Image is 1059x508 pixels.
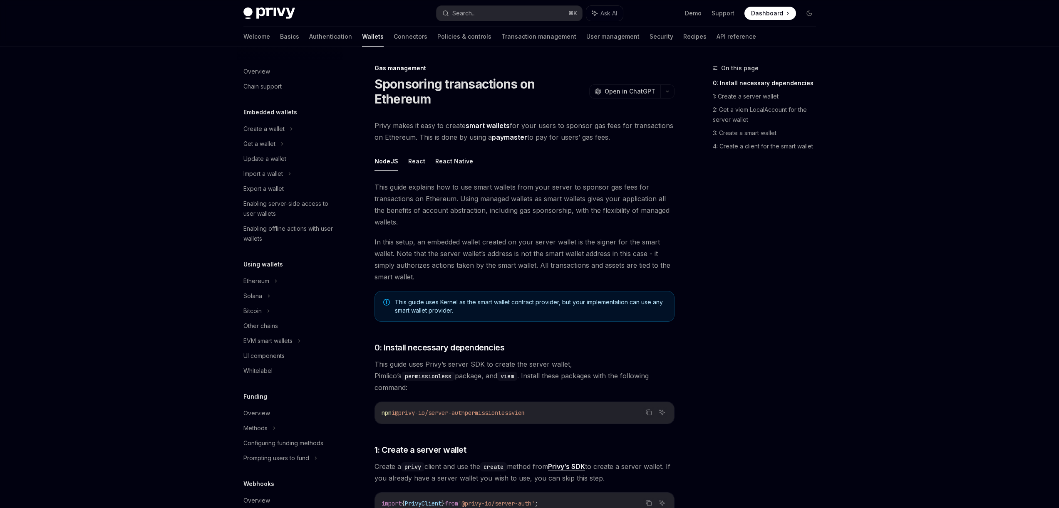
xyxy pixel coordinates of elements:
[243,124,285,134] div: Create a wallet
[452,8,476,18] div: Search...
[374,461,675,484] span: Create a client and use the method from to create a server wallet. If you already have a server w...
[721,63,759,73] span: On this page
[362,27,384,47] a: Wallets
[243,321,278,331] div: Other chains
[501,27,576,47] a: Transaction management
[374,444,466,456] span: 1: Create a server wallet
[436,6,582,21] button: Search...⌘K
[243,496,270,506] div: Overview
[685,9,702,17] a: Demo
[243,423,268,433] div: Methods
[374,358,675,393] span: This guide uses Privy’s server SDK to create the server wallet, Pimlico’s package, and . Install ...
[392,409,395,417] span: i
[243,27,270,47] a: Welcome
[744,7,796,20] a: Dashboard
[683,27,707,47] a: Recipes
[480,462,507,471] code: create
[395,409,465,417] span: @privy-io/server-auth
[237,348,343,363] a: UI components
[465,409,511,417] span: permissionless
[243,336,293,346] div: EVM smart wallets
[243,224,338,244] div: Enabling offline actions with user wallets
[243,453,309,463] div: Prompting users to fund
[466,121,510,130] strong: smart wallets
[435,151,473,171] button: React Native
[497,372,517,381] code: viem
[717,27,756,47] a: API reference
[237,436,343,451] a: Configuring funding methods
[374,236,675,283] span: In this setup, an embedded wallet created on your server wallet is the signer for the smart walle...
[492,133,527,142] a: paymaster
[237,181,343,196] a: Export a wallet
[237,363,343,378] a: Whitelabel
[713,103,823,126] a: 2: Get a viem LocalAccount for the server wallet
[586,27,640,47] a: User management
[243,438,323,448] div: Configuring funding methods
[568,10,577,17] span: ⌘ K
[237,221,343,246] a: Enabling offline actions with user wallets
[382,500,402,507] span: import
[751,9,783,17] span: Dashboard
[395,298,666,315] span: This guide uses Kernel as the smart wallet contract provider, but your implementation can use any...
[243,306,262,316] div: Bitcoin
[374,64,675,72] div: Gas management
[243,154,286,164] div: Update a wallet
[803,7,816,20] button: Toggle dark mode
[243,107,297,117] h5: Embedded wallets
[405,500,441,507] span: PrivyClient
[237,196,343,221] a: Enabling server-side access to user wallets
[237,318,343,333] a: Other chains
[383,299,390,306] svg: Note
[243,7,295,19] img: dark logo
[713,140,823,153] a: 4: Create a client for the smart wallet
[605,87,655,96] span: Open in ChatGPT
[243,67,270,76] div: Overview
[713,90,823,103] a: 1: Create a server wallet
[458,500,535,507] span: '@privy-io/server-auth'
[374,120,675,143] span: Privy makes it easy to create for your users to sponsor gas fees for transactions on Ethereum. Th...
[713,76,823,90] a: 0: Install necessary dependencies
[374,151,398,171] button: NodeJS
[237,406,343,421] a: Overview
[309,27,352,47] a: Authentication
[237,79,343,94] a: Chain support
[243,479,274,489] h5: Webhooks
[243,392,267,402] h5: Funding
[243,408,270,418] div: Overview
[445,500,458,507] span: from
[394,27,427,47] a: Connectors
[402,500,405,507] span: {
[243,366,273,376] div: Whitelabel
[237,151,343,166] a: Update a wallet
[243,291,262,301] div: Solana
[243,139,275,149] div: Get a wallet
[441,500,445,507] span: }
[437,27,491,47] a: Policies & controls
[589,84,660,99] button: Open in ChatGPT
[280,27,299,47] a: Basics
[586,6,623,21] button: Ask AI
[243,199,338,219] div: Enabling server-side access to user wallets
[713,126,823,140] a: 3: Create a smart wallet
[243,351,285,361] div: UI components
[243,276,269,286] div: Ethereum
[374,342,505,353] span: 0: Install necessary dependencies
[650,27,673,47] a: Security
[382,409,392,417] span: npm
[401,462,424,471] code: privy
[657,407,667,418] button: Ask AI
[643,407,654,418] button: Copy the contents from the code block
[712,9,734,17] a: Support
[243,169,283,179] div: Import a wallet
[511,409,525,417] span: viem
[243,259,283,269] h5: Using wallets
[408,151,425,171] button: React
[243,81,282,91] div: Chain support
[548,462,585,471] a: Privy’s SDK
[402,372,455,381] code: permissionless
[535,500,538,507] span: ;
[600,9,617,17] span: Ask AI
[374,181,675,228] span: This guide explains how to use smart wallets from your server to sponsor gas fees for transaction...
[237,493,343,508] a: Overview
[237,64,343,79] a: Overview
